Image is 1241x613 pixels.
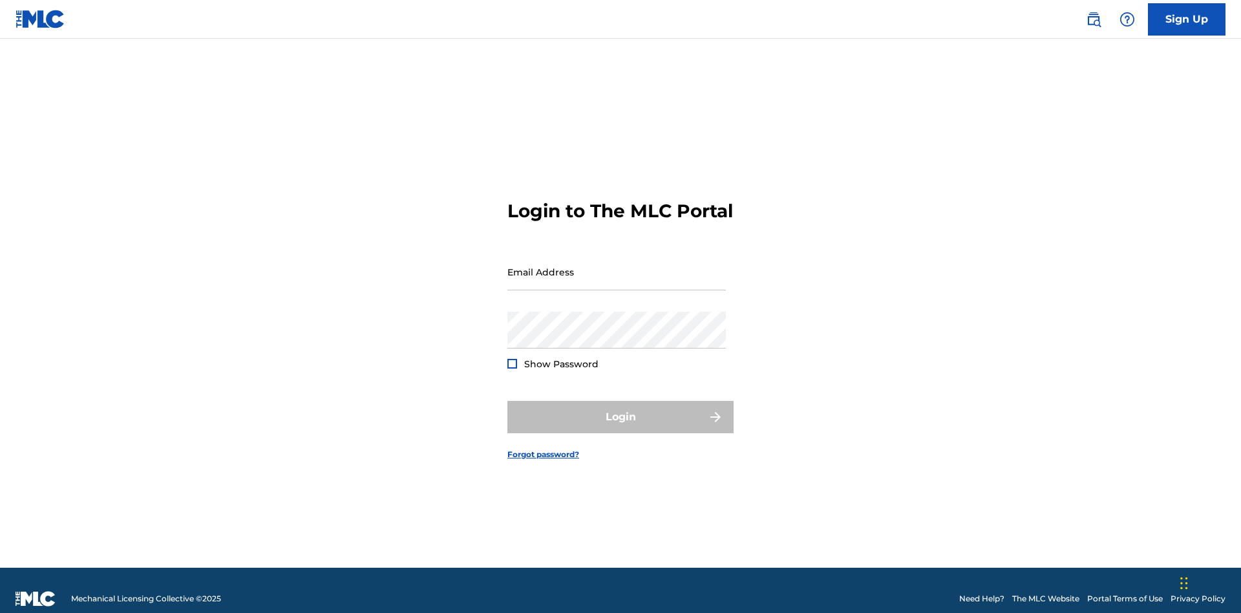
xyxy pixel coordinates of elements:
[1086,12,1101,27] img: search
[16,10,65,28] img: MLC Logo
[1176,551,1241,613] iframe: Chat Widget
[16,591,56,607] img: logo
[507,200,733,222] h3: Login to The MLC Portal
[1114,6,1140,32] div: Help
[1087,593,1163,605] a: Portal Terms of Use
[1180,564,1188,603] div: Drag
[1171,593,1225,605] a: Privacy Policy
[71,593,221,605] span: Mechanical Licensing Collective © 2025
[1081,6,1107,32] a: Public Search
[1148,3,1225,36] a: Sign Up
[1012,593,1079,605] a: The MLC Website
[524,358,599,370] span: Show Password
[507,449,579,460] a: Forgot password?
[959,593,1004,605] a: Need Help?
[1119,12,1135,27] img: help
